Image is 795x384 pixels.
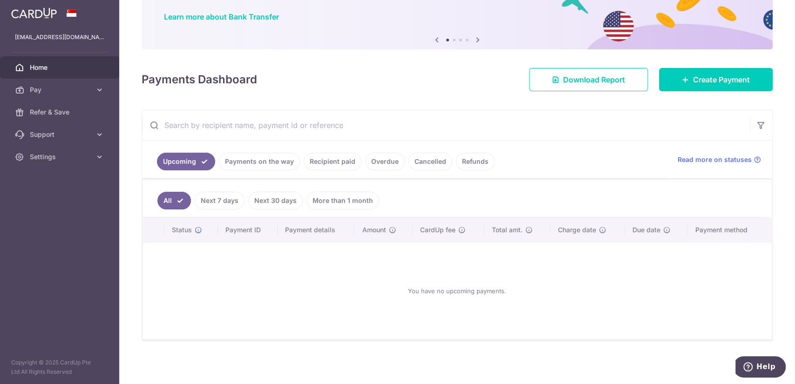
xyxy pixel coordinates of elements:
iframe: Opens a widget where you can find more information [735,356,786,379]
img: CardUp [11,7,57,19]
p: [EMAIL_ADDRESS][DOMAIN_NAME] [15,33,104,42]
span: Support [30,130,91,139]
span: Read more on statuses [678,155,752,164]
h4: Payments Dashboard [142,71,257,88]
span: Download Report [563,74,625,85]
span: Charge date [557,225,596,235]
a: Read more on statuses [678,155,761,164]
input: Search by recipient name, payment id or reference [142,110,750,140]
th: Payment details [278,218,355,242]
span: Total amt. [491,225,522,235]
span: Settings [30,152,91,162]
span: Status [172,225,192,235]
a: Cancelled [408,153,452,170]
a: Refunds [456,153,495,170]
a: More than 1 month [306,192,379,209]
span: Home [30,63,91,72]
th: Payment method [688,218,772,242]
a: Payments on the way [219,153,300,170]
span: CardUp fee [420,225,455,235]
span: Amount [362,225,386,235]
span: Create Payment [693,74,750,85]
a: Download Report [529,68,648,91]
a: Overdue [365,153,405,170]
a: Next 7 days [195,192,245,209]
a: Upcoming [157,153,215,170]
a: Recipient paid [304,153,361,170]
a: Learn more about Bank Transfer [164,12,279,21]
a: Create Payment [659,68,773,91]
span: Due date [632,225,660,235]
th: Payment ID [218,218,278,242]
a: Next 30 days [248,192,303,209]
span: Refer & Save [30,108,91,117]
div: You have no upcoming payments. [154,250,761,332]
a: All [157,192,191,209]
span: Pay [30,85,91,94]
